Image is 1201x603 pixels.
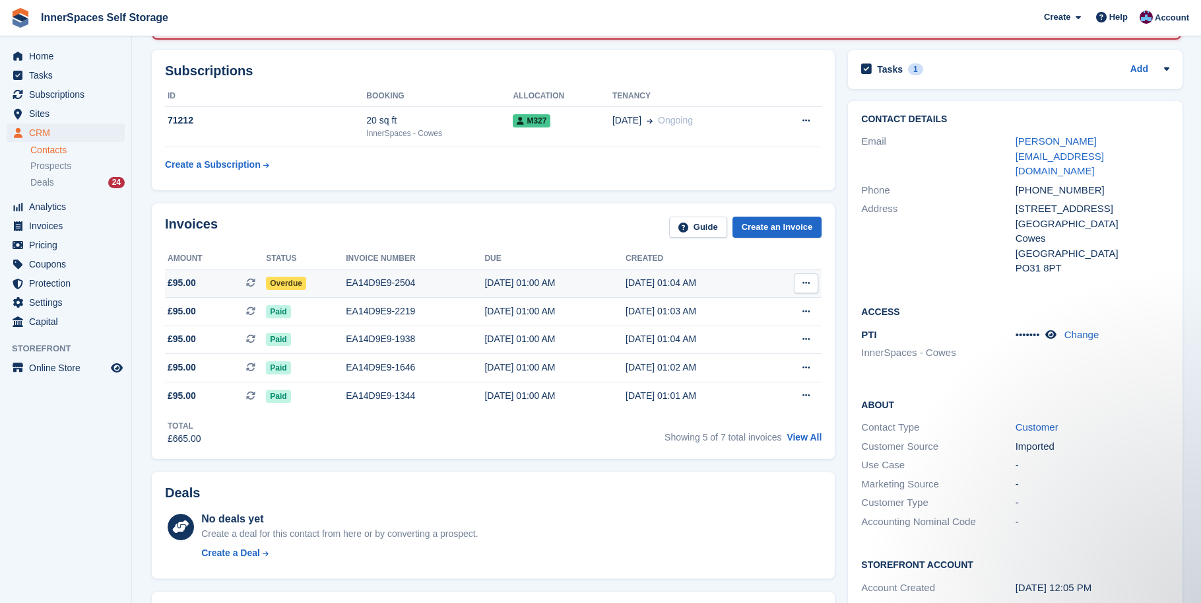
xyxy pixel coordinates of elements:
span: £95.00 [168,389,196,403]
a: View All [787,432,822,443]
th: ID [165,86,366,107]
div: [DATE] 01:02 AM [626,361,767,374]
th: Allocation [513,86,612,107]
div: [GEOGRAPHIC_DATA] [1016,246,1169,262]
div: £665.00 [168,432,201,446]
div: - [1016,477,1169,492]
th: Due [484,248,626,269]
span: £95.00 [168,332,196,346]
div: 1 [908,63,923,75]
a: menu [7,124,125,142]
th: Status [266,248,346,269]
a: Create an Invoice [732,217,822,238]
span: Ongoing [658,115,693,125]
div: EA14D9E9-1646 [346,361,484,374]
span: Invoices [29,217,108,235]
h2: Subscriptions [165,63,822,79]
a: menu [7,47,125,65]
span: Create [1044,11,1070,24]
img: Paul Allo [1140,11,1153,24]
a: menu [7,359,125,377]
span: Tasks [29,66,108,85]
span: [DATE] [612,114,641,127]
div: - [1016,458,1169,473]
a: [PERSON_NAME][EMAIL_ADDRESS][DOMAIN_NAME] [1016,135,1104,176]
div: Create a Subscription [165,158,261,172]
th: Tenancy [612,86,768,107]
div: [STREET_ADDRESS] [1016,201,1169,217]
span: Protection [29,274,108,293]
span: Paid [266,333,290,346]
div: [DATE] 01:04 AM [626,332,767,346]
span: £95.00 [168,361,196,374]
h2: Invoices [165,217,218,238]
a: Change [1064,329,1099,340]
h2: Contact Details [861,114,1169,125]
span: Storefront [12,342,131,355]
div: 20 sq ft [366,114,513,127]
div: [DATE] 01:01 AM [626,389,767,403]
span: ••••••• [1016,329,1040,340]
span: Showing 5 of 7 total invoices [665,432,781,443]
div: [DATE] 01:00 AM [484,389,626,403]
a: Customer [1016,421,1058,433]
div: Account Created [861,581,1015,596]
h2: Access [861,304,1169,318]
li: InnerSpaces - Cowes [861,345,1015,361]
div: Customer Type [861,495,1015,511]
span: Account [1155,11,1189,24]
a: Create a Deal [201,546,478,560]
span: Settings [29,293,108,312]
div: No deals yet [201,511,478,527]
a: Guide [669,217,727,238]
div: EA14D9E9-1938 [346,332,484,346]
div: [GEOGRAPHIC_DATA] [1016,217,1169,232]
th: Created [626,248,767,269]
a: menu [7,274,125,293]
a: menu [7,236,125,254]
th: Booking [366,86,513,107]
a: menu [7,85,125,104]
h2: Deals [165,485,200,501]
span: Overdue [266,277,306,290]
a: menu [7,104,125,123]
div: Cowes [1016,231,1169,246]
span: Deals [30,176,54,189]
span: Prospects [30,160,71,172]
span: Coupons [29,255,108,273]
a: Deals 24 [30,176,125,190]
span: Paid [266,305,290,318]
div: Create a Deal [201,546,260,560]
span: £95.00 [168,276,196,290]
a: Prospects [30,159,125,173]
div: Total [168,420,201,432]
div: PO31 8PT [1016,261,1169,276]
h2: About [861,398,1169,411]
span: PTI [861,329,876,340]
div: 24 [108,177,125,188]
div: InnerSpaces - Cowes [366,127,513,139]
div: [DATE] 12:05 PM [1016,581,1169,596]
a: Create a Subscription [165,153,269,177]
a: menu [7,255,125,273]
span: M327 [513,114,550,127]
span: Paid [266,361,290,374]
div: - [1016,514,1169,530]
a: Add [1130,62,1148,77]
div: Contact Type [861,420,1015,435]
div: [DATE] 01:00 AM [484,304,626,318]
div: Accounting Nominal Code [861,514,1015,530]
div: [DATE] 01:04 AM [626,276,767,290]
div: EA14D9E9-2219 [346,304,484,318]
a: menu [7,197,125,216]
span: Subscriptions [29,85,108,104]
h2: Storefront Account [861,557,1169,571]
a: InnerSpaces Self Storage [36,7,174,28]
div: [DATE] 01:00 AM [484,332,626,346]
span: Online Store [29,359,108,377]
a: Preview store [109,360,125,376]
div: Customer Source [861,439,1015,454]
div: [DATE] 01:00 AM [484,276,626,290]
th: Invoice number [346,248,484,269]
div: Use Case [861,458,1015,473]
